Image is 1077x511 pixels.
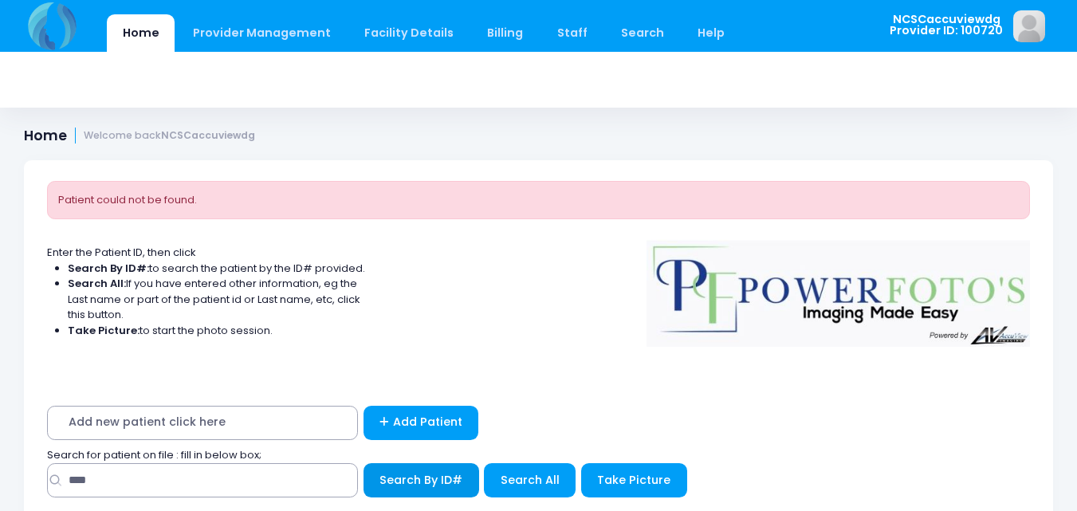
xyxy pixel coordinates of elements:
small: Welcome back [84,130,255,142]
strong: NCSCaccuviewdg [161,128,255,142]
li: If you have entered other information, eg the Last name or part of the patient id or Last name, e... [68,276,366,323]
a: Help [682,14,741,52]
div: Patient could not be found. [47,181,1030,219]
button: Take Picture [581,463,687,497]
span: Enter the Patient ID, then click [47,245,196,260]
span: Search By ID# [379,472,462,488]
span: NCSCaccuviewdg Provider ID: 100720 [890,14,1003,37]
button: Search All [484,463,576,497]
img: Logo [639,230,1038,348]
span: Take Picture [597,472,670,488]
strong: Take Picture: [68,323,140,338]
h1: Home [24,128,255,144]
strong: Search By ID#: [68,261,149,276]
a: Billing [472,14,539,52]
a: Staff [541,14,603,52]
img: image [1013,10,1045,42]
a: Provider Management [177,14,346,52]
button: Search By ID# [364,463,479,497]
span: Search for patient on file : fill in below box; [47,447,261,462]
a: Search [605,14,679,52]
li: to start the photo session. [68,323,366,339]
a: Add Patient [364,406,479,440]
li: to search the patient by the ID# provided. [68,261,366,277]
span: Search All [501,472,560,488]
a: Facility Details [349,14,470,52]
span: Add new patient click here [47,406,358,440]
strong: Search All: [68,276,126,291]
a: Home [107,14,175,52]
